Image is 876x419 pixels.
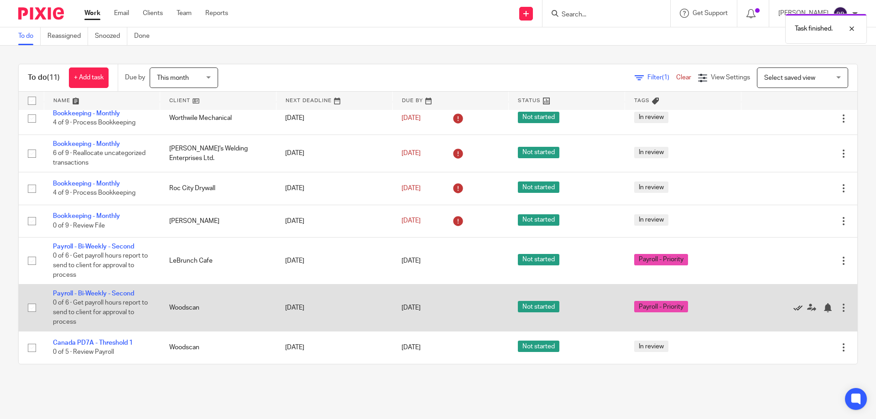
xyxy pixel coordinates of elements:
a: Team [177,9,192,18]
span: In review [634,112,668,123]
span: [DATE] [401,305,421,311]
span: View Settings [711,74,750,81]
span: Not started [518,341,559,352]
span: Not started [518,214,559,226]
span: Filter [647,74,676,81]
td: [DATE] [276,205,392,237]
a: Snoozed [95,27,127,45]
td: LeBrunch Cafe [160,238,276,285]
td: [PERSON_NAME] [160,205,276,237]
img: svg%3E [833,6,848,21]
span: 0 of 6 · Get payroll hours report to send to client for approval to process [53,300,148,325]
span: Not started [518,181,559,193]
a: + Add task [69,67,109,88]
span: In review [634,181,668,193]
a: Work [84,9,100,18]
td: Worthwile Mechanical [160,102,276,134]
td: [DATE] [276,238,392,285]
p: Due by [125,73,145,82]
td: [DATE] [276,172,392,205]
td: [DATE] [276,102,392,134]
td: [PERSON_NAME]'s Welding Enterprises Ltd. [160,134,276,172]
span: [DATE] [401,344,421,351]
span: Select saved view [764,75,815,81]
td: [DATE] [276,134,392,172]
td: [DATE] [276,331,392,364]
p: Task finished. [795,24,833,33]
a: Clear [676,74,691,81]
span: Not started [518,147,559,158]
a: Canada PD7A - Threshold 1 [53,340,133,346]
a: Payroll - Bi-Weekly - Second [53,243,134,250]
a: Bookkeeping - Monthly [53,110,120,117]
span: 4 of 9 · Process Bookkeeping [53,190,136,197]
span: 4 of 9 · Process Bookkeeping [53,120,136,126]
span: In review [634,147,668,158]
a: To do [18,27,41,45]
span: [DATE] [401,150,421,156]
span: [DATE] [401,115,421,121]
span: (1) [662,74,669,81]
a: Reports [205,9,228,18]
span: 0 of 6 · Get payroll hours report to send to client for approval to process [53,253,148,278]
span: Payroll - Priority [634,254,688,265]
a: Mark as done [793,303,807,312]
span: In review [634,214,668,226]
td: Woodscan [160,285,276,331]
a: Bookkeeping - Monthly [53,181,120,187]
span: [DATE] [401,185,421,191]
a: Bookkeeping - Monthly [53,141,120,147]
span: [DATE] [401,218,421,224]
a: Reassigned [47,27,88,45]
a: Bookkeeping - Monthly [53,213,120,219]
span: In review [634,341,668,352]
span: Payroll - Priority [634,301,688,312]
span: 6 of 9 · Reallocate uncategorized transactions [53,150,146,166]
a: Email [114,9,129,18]
span: This month [157,75,189,81]
span: Not started [518,301,559,312]
td: Roc City Drywall [160,172,276,205]
td: [DATE] [276,285,392,331]
a: Done [134,27,156,45]
span: Not started [518,254,559,265]
img: Pixie [18,7,64,20]
td: Woodscan [160,331,276,364]
span: Tags [634,98,650,103]
a: Payroll - Bi-Weekly - Second [53,290,134,297]
span: 0 of 5 · Review Payroll [53,349,114,356]
span: (11) [47,74,60,81]
span: 0 of 9 · Review File [53,222,105,229]
span: [DATE] [401,258,421,264]
a: Clients [143,9,163,18]
span: Not started [518,112,559,123]
h1: To do [28,73,60,83]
